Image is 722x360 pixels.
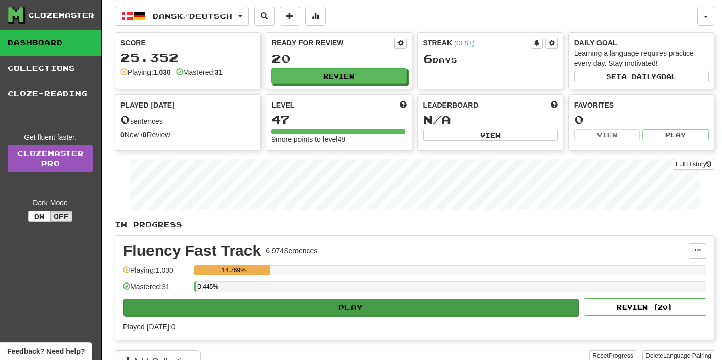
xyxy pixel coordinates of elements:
[400,100,407,110] span: Score more points to level up
[271,134,406,144] div: 9 more points to level 48
[551,100,558,110] span: This week in points, UTC
[673,159,714,170] button: Full History
[305,7,326,26] button: More stats
[123,299,578,316] button: Play
[584,298,706,316] button: Review (20)
[271,113,406,126] div: 47
[143,131,147,139] strong: 0
[574,48,709,68] div: Learning a language requires practice every day. Stay motivated!
[254,7,275,26] button: Search sentences
[423,100,479,110] span: Leaderboard
[271,68,406,84] button: Review
[115,7,249,26] button: Dansk/Deutsch
[197,265,270,275] div: 14.769%
[28,10,94,20] div: Clozemaster
[454,40,475,47] a: (CEST)
[8,132,93,142] div: Get fluent faster.
[266,246,317,256] div: 6.974 Sentences
[120,112,130,126] span: 0
[574,71,709,82] button: Seta dailygoal
[120,130,255,140] div: New / Review
[50,211,72,222] button: Off
[120,67,171,78] div: Playing:
[271,38,394,48] div: Ready for Review
[120,38,255,48] div: Score
[621,73,656,80] span: a daily
[153,12,232,20] span: Dansk / Deutsch
[120,113,255,126] div: sentences
[574,100,709,110] div: Favorites
[115,220,714,230] p: In Progress
[120,131,125,139] strong: 0
[123,323,175,331] span: Played [DATE]: 0
[609,352,633,359] span: Progress
[574,38,709,48] div: Daily Goal
[123,281,189,298] div: Mastered: 31
[271,52,406,65] div: 20
[153,68,171,76] strong: 1.030
[120,51,255,64] div: 25.352
[423,38,531,48] div: Streak
[176,67,223,78] div: Mastered:
[123,265,189,282] div: Playing: 1.030
[120,100,175,110] span: Played [DATE]
[7,346,85,356] span: Open feedback widget
[642,129,709,140] button: Play
[28,211,51,222] button: On
[8,198,93,208] div: Dark Mode
[423,130,558,141] button: View
[423,51,433,65] span: 6
[574,129,640,140] button: View
[423,52,558,65] div: Day s
[271,100,294,110] span: Level
[8,145,93,172] a: ClozemasterPro
[574,113,709,126] div: 0
[123,243,261,259] div: Fluency Fast Track
[663,352,711,359] span: Language Pairing
[215,68,223,76] strong: 31
[423,112,451,126] span: N/A
[280,7,300,26] button: Add sentence to collection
